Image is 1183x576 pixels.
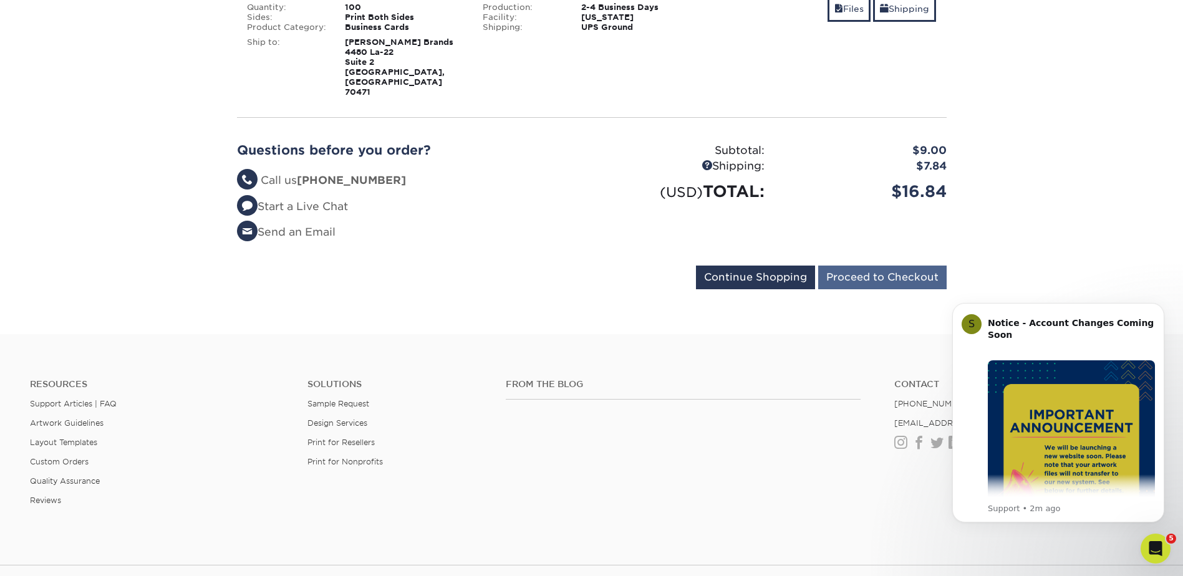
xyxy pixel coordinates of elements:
[572,12,710,22] div: [US_STATE]
[894,379,1153,390] a: Contact
[473,22,572,32] div: Shipping:
[297,174,406,186] strong: [PHONE_NUMBER]
[506,379,861,390] h4: From the Blog
[592,158,774,175] div: Shipping:
[307,399,369,408] a: Sample Request
[237,143,582,158] h2: Questions before you order?
[572,2,710,12] div: 2-4 Business Days
[473,12,572,22] div: Facility:
[880,4,889,14] span: shipping
[894,399,972,408] a: [PHONE_NUMBER]
[30,476,100,486] a: Quality Assurance
[336,22,473,32] div: Business Cards
[818,266,947,289] input: Proceed to Checkout
[774,158,956,175] div: $7.84
[237,226,336,238] a: Send an Email
[238,12,336,22] div: Sides:
[894,418,1043,428] a: [EMAIL_ADDRESS][DOMAIN_NAME]
[473,2,572,12] div: Production:
[307,457,383,466] a: Print for Nonprofits
[237,200,348,213] a: Start a Live Chat
[592,180,774,203] div: TOTAL:
[1166,534,1176,544] span: 5
[238,37,336,97] div: Ship to:
[30,496,61,505] a: Reviews
[572,22,710,32] div: UPS Ground
[592,143,774,159] div: Subtotal:
[238,2,336,12] div: Quantity:
[30,438,97,447] a: Layout Templates
[238,22,336,32] div: Product Category:
[30,379,289,390] h4: Resources
[237,173,582,189] li: Call us
[834,4,843,14] span: files
[30,418,104,428] a: Artwork Guidelines
[307,418,367,428] a: Design Services
[30,399,117,408] a: Support Articles | FAQ
[30,457,89,466] a: Custom Orders
[660,184,703,200] small: (USD)
[336,2,473,12] div: 100
[696,266,815,289] input: Continue Shopping
[345,37,453,97] strong: [PERSON_NAME] Brands 4480 La-22 Suite 2 [GEOGRAPHIC_DATA], [GEOGRAPHIC_DATA] 70471
[307,379,487,390] h4: Solutions
[1141,534,1171,564] iframe: Intercom live chat
[774,143,956,159] div: $9.00
[774,180,956,203] div: $16.84
[336,12,473,22] div: Print Both Sides
[307,438,375,447] a: Print for Resellers
[934,284,1183,542] iframe: Intercom notifications message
